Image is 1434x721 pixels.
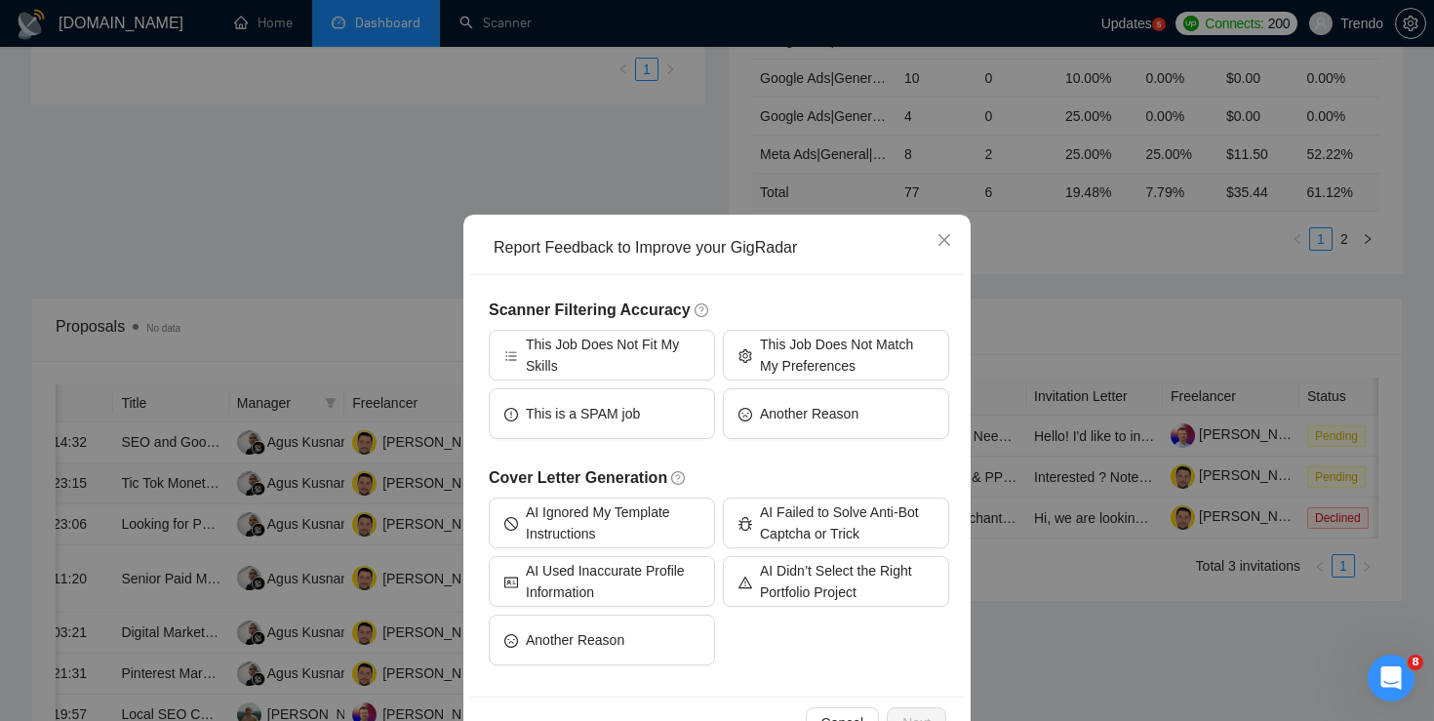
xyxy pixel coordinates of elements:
[723,330,949,381] button: settingThis Job Does Not Match My Preferences
[504,632,518,647] span: frown
[504,406,518,421] span: exclamation-circle
[489,556,715,607] button: idcardAI Used Inaccurate Profile Information
[1368,655,1414,701] iframe: Intercom live chat
[760,403,858,424] span: Another Reason
[918,215,971,267] button: Close
[526,629,624,651] span: Another Reason
[723,498,949,548] button: bugAI Failed to Solve Anti-Bot Captcha or Trick
[760,334,934,377] span: This Job Does Not Match My Preferences
[489,466,949,490] h5: Cover Letter Generation
[723,388,949,439] button: frownAnother Reason
[1408,655,1423,670] span: 8
[489,498,715,548] button: stopAI Ignored My Template Instructions
[504,574,518,588] span: idcard
[936,232,952,248] span: close
[489,330,715,381] button: barsThis Job Does Not Fit My Skills
[494,237,954,259] div: Report Feedback to Improve your GigRadar
[489,299,949,322] h5: Scanner Filtering Accuracy
[504,515,518,530] span: stop
[695,302,710,318] span: question-circle
[504,347,518,362] span: bars
[738,515,752,530] span: bug
[760,560,934,603] span: AI Didn’t Select the Right Portfolio Project
[738,574,752,588] span: warning
[760,501,934,544] span: AI Failed to Solve Anti-Bot Captcha or Trick
[738,347,752,362] span: setting
[489,615,715,665] button: frownAnother Reason
[526,334,699,377] span: This Job Does Not Fit My Skills
[723,556,949,607] button: warningAI Didn’t Select the Right Portfolio Project
[671,470,687,486] span: question-circle
[738,406,752,421] span: frown
[489,388,715,439] button: exclamation-circleThis is a SPAM job
[526,403,640,424] span: This is a SPAM job
[526,560,699,603] span: AI Used Inaccurate Profile Information
[526,501,699,544] span: AI Ignored My Template Instructions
